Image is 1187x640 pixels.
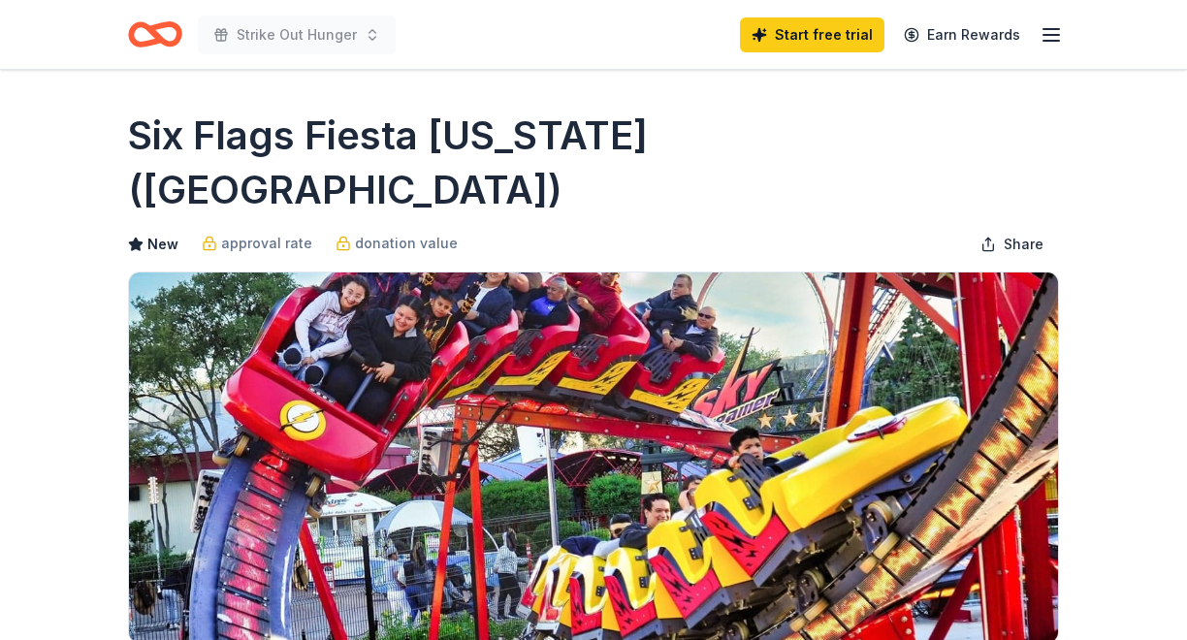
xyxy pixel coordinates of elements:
[198,16,396,54] button: Strike Out Hunger
[202,232,312,255] a: approval rate
[128,12,182,57] a: Home
[221,232,312,255] span: approval rate
[237,23,357,47] span: Strike Out Hunger
[355,232,458,255] span: donation value
[740,17,884,52] a: Start free trial
[965,225,1059,264] button: Share
[128,109,1059,217] h1: Six Flags Fiesta [US_STATE] ([GEOGRAPHIC_DATA])
[1004,233,1043,256] span: Share
[892,17,1032,52] a: Earn Rewards
[336,232,458,255] a: donation value
[147,233,178,256] span: New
